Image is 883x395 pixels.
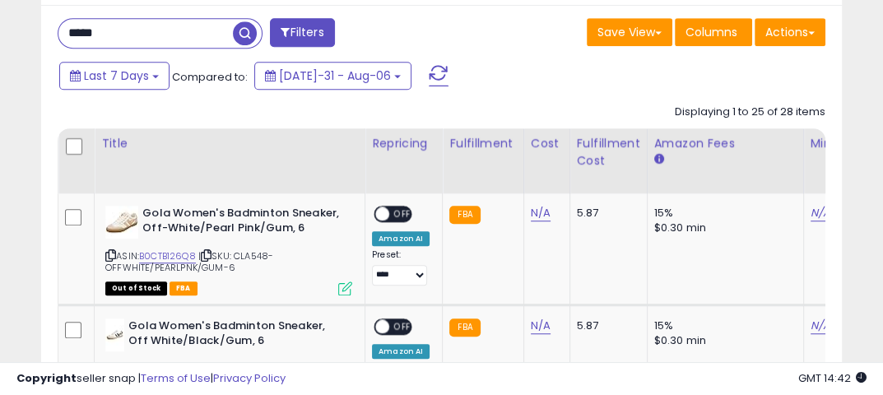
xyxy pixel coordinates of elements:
[577,206,634,221] div: 5.87
[16,370,77,386] strong: Copyright
[449,135,516,152] div: Fulfillment
[372,249,430,286] div: Preset:
[101,135,358,152] div: Title
[654,221,791,235] div: $0.30 min
[213,370,286,386] a: Privacy Policy
[531,318,551,334] a: N/A
[170,281,198,295] span: FBA
[389,319,416,333] span: OFF
[372,344,430,359] div: Amazon AI
[577,135,640,170] div: Fulfillment Cost
[372,135,435,152] div: Repricing
[105,318,124,351] img: 21J7vilnWrL._SL40_.jpg
[449,318,480,337] small: FBA
[675,18,752,46] button: Columns
[16,371,286,387] div: seller snap | |
[685,24,737,40] span: Columns
[811,205,830,221] a: N/A
[142,206,342,240] b: Gola Women's Badminton Sneaker, Off-White/Pearl Pink/Gum, 6
[654,333,791,348] div: $0.30 min
[449,206,480,224] small: FBA
[279,67,391,84] span: [DATE]-31 - Aug-06
[531,205,551,221] a: N/A
[389,207,416,221] span: OFF
[755,18,825,46] button: Actions
[128,318,328,353] b: Gola Women's Badminton Sneaker, Off White/Black/Gum, 6
[105,206,352,294] div: ASIN:
[105,206,138,239] img: 31f1sN68lNL._SL40_.jpg
[105,281,167,295] span: All listings that are currently out of stock and unavailable for purchase on Amazon
[798,370,867,386] span: 2025-08-14 14:42 GMT
[675,105,825,120] div: Displaying 1 to 25 of 28 items
[270,18,334,47] button: Filters
[139,249,196,263] a: B0CTB126Q8
[654,152,664,167] small: Amazon Fees.
[577,318,634,333] div: 5.87
[587,18,672,46] button: Save View
[59,62,170,90] button: Last 7 Days
[172,69,248,85] span: Compared to:
[654,135,797,152] div: Amazon Fees
[141,370,211,386] a: Terms of Use
[372,231,430,246] div: Amazon AI
[84,67,149,84] span: Last 7 Days
[105,249,273,274] span: | SKU: CLA548-OFFWHITE/PEARLPNK/GUM-6
[531,135,563,152] div: Cost
[654,318,791,333] div: 15%
[254,62,411,90] button: [DATE]-31 - Aug-06
[654,206,791,221] div: 15%
[811,318,830,334] a: N/A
